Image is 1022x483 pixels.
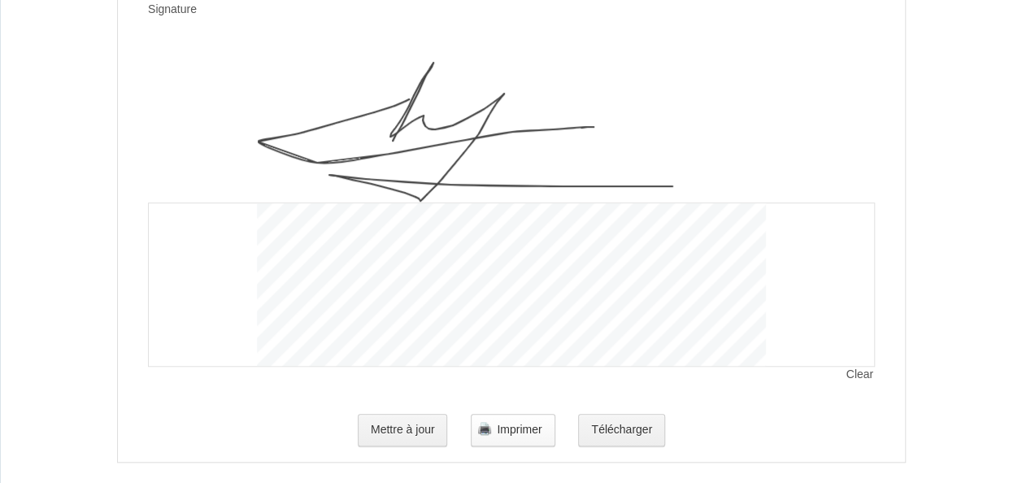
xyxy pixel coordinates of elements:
button: Mettre à jour [358,414,448,446]
img: printer.png [478,422,491,435]
span: Clear [846,367,875,383]
span: Imprimer [497,423,541,436]
button: Imprimer [471,414,554,446]
label: Signature [148,2,197,18]
button: Télécharger [578,414,665,446]
img: signature [258,40,766,202]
